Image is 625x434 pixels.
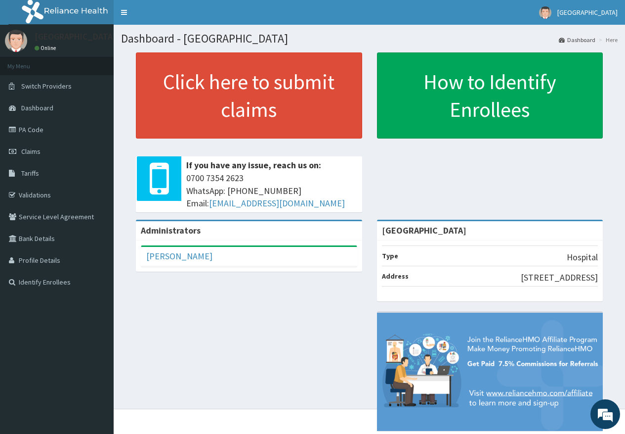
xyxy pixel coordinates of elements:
img: User Image [5,30,27,52]
span: Switch Providers [21,82,72,91]
span: [GEOGRAPHIC_DATA] [557,8,618,17]
a: How to Identify Enrollees [377,52,603,139]
p: [STREET_ADDRESS] [521,271,598,284]
a: Click here to submit claims [136,52,362,139]
img: provider-team-banner.png [377,313,603,431]
b: If you have any issue, reach us on: [186,159,321,171]
b: Administrators [141,225,201,236]
span: Claims [21,147,41,156]
span: Dashboard [21,103,53,112]
p: Hospital [567,251,598,264]
span: Tariffs [21,169,39,178]
a: Online [35,45,58,51]
b: Type [382,251,398,260]
a: [EMAIL_ADDRESS][DOMAIN_NAME] [209,197,345,209]
b: Address [382,272,409,281]
h1: Dashboard - [GEOGRAPHIC_DATA] [121,32,618,45]
li: Here [596,36,618,44]
a: Dashboard [559,36,595,44]
p: [GEOGRAPHIC_DATA] [35,32,116,41]
img: User Image [539,6,551,19]
a: [PERSON_NAME] [146,250,212,262]
span: 0700 7354 2623 WhatsApp: [PHONE_NUMBER] Email: [186,172,357,210]
strong: [GEOGRAPHIC_DATA] [382,225,466,236]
